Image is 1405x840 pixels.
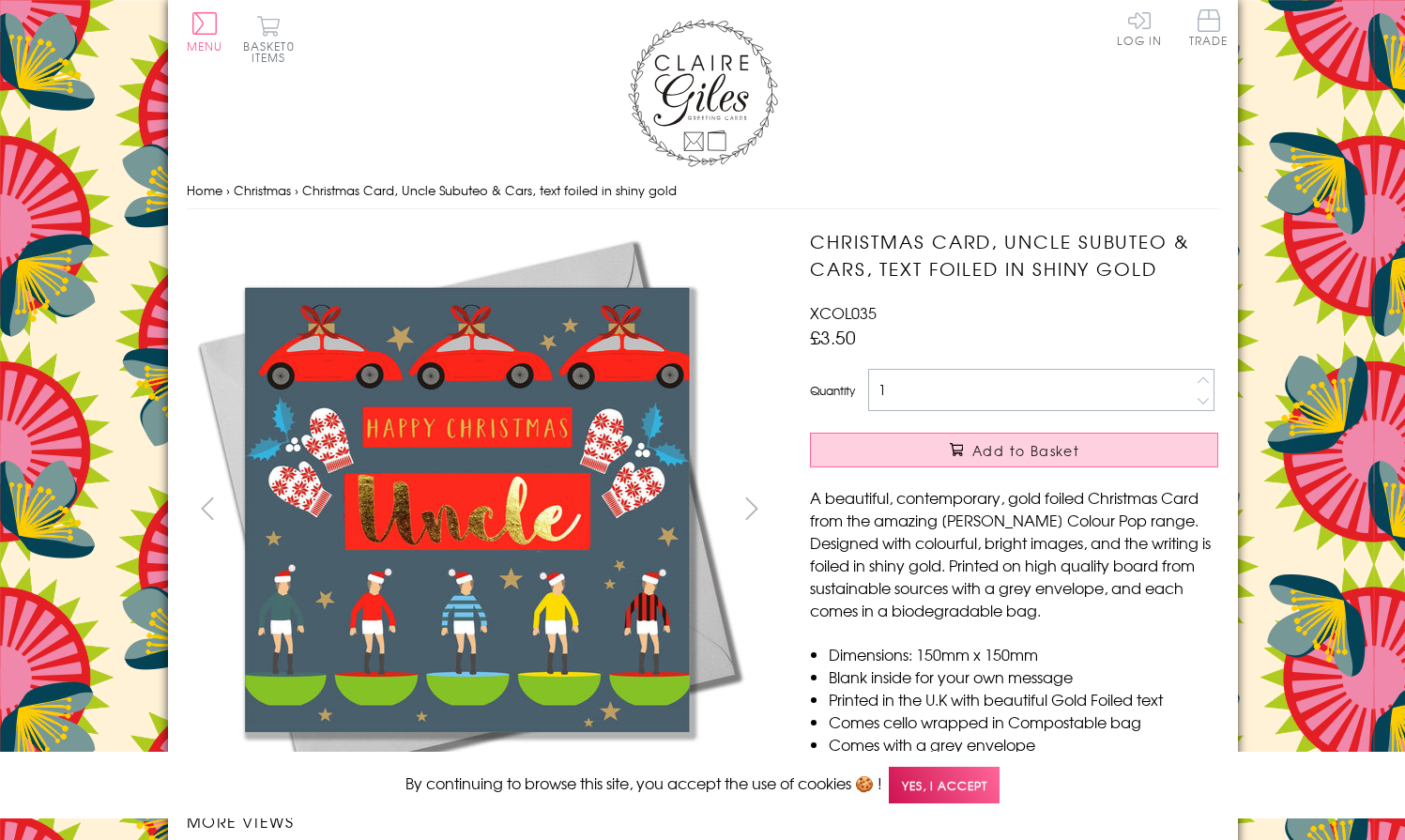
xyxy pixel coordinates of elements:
li: Dimensions: 150mm x 150mm [829,643,1218,665]
a: Log In [1117,9,1162,46]
nav: breadcrumbs [187,172,1219,210]
a: Trade [1189,9,1229,50]
button: next [730,487,772,529]
li: Blank inside for your own message [829,665,1218,688]
button: Menu [187,12,223,52]
span: › [226,181,230,199]
button: Basket0 items [243,15,295,63]
span: 0 items [252,38,295,66]
span: Add to Basket [972,441,1079,460]
h1: Christmas Card, Uncle Subuteo & Cars, text foiled in shiny gold [810,228,1218,283]
li: Printed in the U.K with beautiful Gold Foiled text [829,688,1218,710]
h3: More views [187,810,773,832]
span: Menu [187,38,223,54]
span: XCOL035 [810,301,877,324]
button: Add to Basket [810,433,1218,467]
span: Christmas Card, Uncle Subuteo & Cars, text foiled in shiny gold [302,181,677,199]
span: £3.50 [810,324,856,350]
p: A beautiful, contemporary, gold foiled Christmas Card from the amazing [PERSON_NAME] Colour Pop r... [810,486,1218,621]
button: prev [187,487,229,529]
label: Quantity [810,382,855,399]
span: › [295,181,298,199]
a: Home [187,181,222,199]
a: Christmas [234,181,291,199]
li: Comes cello wrapped in Compostable bag [829,710,1218,733]
span: Trade [1189,9,1229,46]
li: Comes with a grey envelope [829,733,1218,756]
img: Christmas Card, Uncle Subuteo & Cars, text foiled in shiny gold [772,228,1336,791]
img: Claire Giles Greetings Cards [628,19,778,167]
img: Christmas Card, Uncle Subuteo & Cars, text foiled in shiny gold [186,228,749,791]
span: Yes, I accept [889,767,1000,803]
